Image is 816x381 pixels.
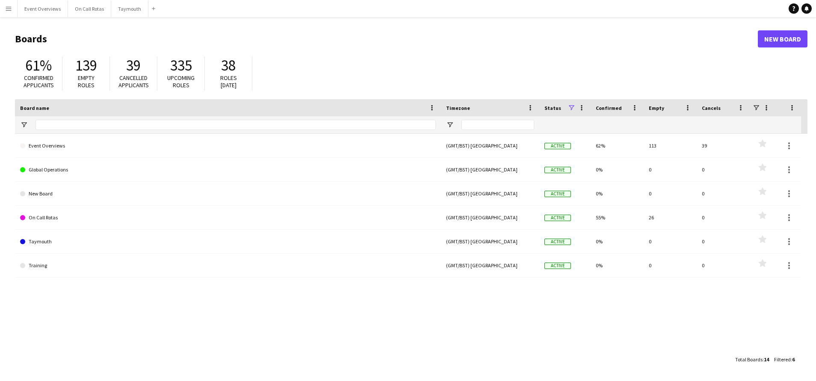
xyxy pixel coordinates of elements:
[649,105,664,111] span: Empty
[596,105,622,111] span: Confirmed
[697,254,750,277] div: 0
[18,0,68,17] button: Event Overviews
[441,134,539,157] div: (GMT/BST) [GEOGRAPHIC_DATA]
[126,56,141,75] span: 39
[20,254,436,278] a: Training
[75,56,97,75] span: 139
[441,158,539,181] div: (GMT/BST) [GEOGRAPHIC_DATA]
[20,134,436,158] a: Event Overviews
[591,206,644,229] div: 55%
[446,121,454,129] button: Open Filter Menu
[20,230,436,254] a: Taymouth
[446,105,470,111] span: Timezone
[24,74,54,89] span: Confirmed applicants
[591,230,644,253] div: 0%
[591,158,644,181] div: 0%
[167,74,195,89] span: Upcoming roles
[644,158,697,181] div: 0
[544,191,571,197] span: Active
[544,239,571,245] span: Active
[591,134,644,157] div: 62%
[774,356,791,363] span: Filtered
[758,30,807,47] a: New Board
[544,215,571,221] span: Active
[15,32,758,45] h1: Boards
[697,206,750,229] div: 0
[441,230,539,253] div: (GMT/BST) [GEOGRAPHIC_DATA]
[735,351,769,368] div: :
[644,134,697,157] div: 113
[118,74,149,89] span: Cancelled applicants
[20,105,49,111] span: Board name
[644,206,697,229] div: 26
[220,74,237,89] span: Roles [DATE]
[35,120,436,130] input: Board name Filter Input
[544,105,561,111] span: Status
[697,230,750,253] div: 0
[441,206,539,229] div: (GMT/BST) [GEOGRAPHIC_DATA]
[170,56,192,75] span: 335
[441,182,539,205] div: (GMT/BST) [GEOGRAPHIC_DATA]
[697,134,750,157] div: 39
[697,182,750,205] div: 0
[735,356,763,363] span: Total Boards
[644,230,697,253] div: 0
[68,0,111,17] button: On Call Rotas
[20,182,436,206] a: New Board
[697,158,750,181] div: 0
[441,254,539,277] div: (GMT/BST) [GEOGRAPHIC_DATA]
[544,167,571,173] span: Active
[20,206,436,230] a: On Call Rotas
[78,74,95,89] span: Empty roles
[25,56,52,75] span: 61%
[774,351,795,368] div: :
[544,263,571,269] span: Active
[20,158,436,182] a: Global Operations
[591,254,644,277] div: 0%
[20,121,28,129] button: Open Filter Menu
[702,105,721,111] span: Cancels
[111,0,148,17] button: Taymouth
[461,120,534,130] input: Timezone Filter Input
[544,143,571,149] span: Active
[644,254,697,277] div: 0
[591,182,644,205] div: 0%
[644,182,697,205] div: 0
[764,356,769,363] span: 14
[221,56,236,75] span: 38
[792,356,795,363] span: 6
